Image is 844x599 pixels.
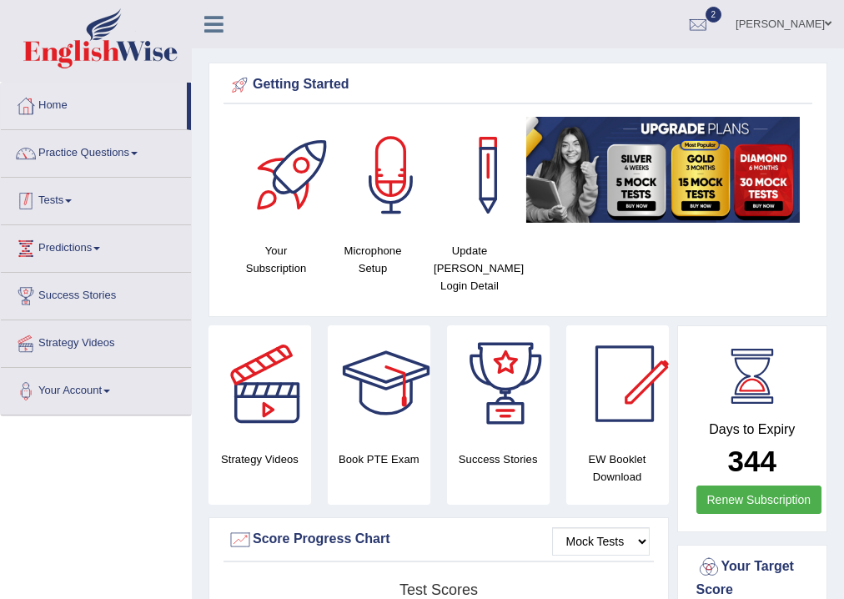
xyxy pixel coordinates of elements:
tspan: Test scores [399,581,478,598]
a: Tests [1,178,191,219]
h4: Microphone Setup [333,242,413,277]
img: small5.jpg [526,117,800,223]
h4: Update [PERSON_NAME] Login Detail [430,242,510,294]
a: Renew Subscription [696,486,822,514]
h4: EW Booklet Download [566,451,669,486]
a: Strategy Videos [1,320,191,362]
a: Predictions [1,225,191,267]
a: Practice Questions [1,130,191,172]
h4: Days to Expiry [696,422,809,437]
h4: Success Stories [447,451,550,468]
span: 2 [706,7,722,23]
a: Home [1,83,187,124]
h4: Book PTE Exam [328,451,430,468]
a: Success Stories [1,273,191,315]
b: 344 [728,445,776,477]
a: Your Account [1,368,191,410]
div: Score Progress Chart [228,527,650,552]
div: Getting Started [228,73,808,98]
h4: Strategy Videos [208,451,311,468]
h4: Your Subscription [236,242,316,277]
